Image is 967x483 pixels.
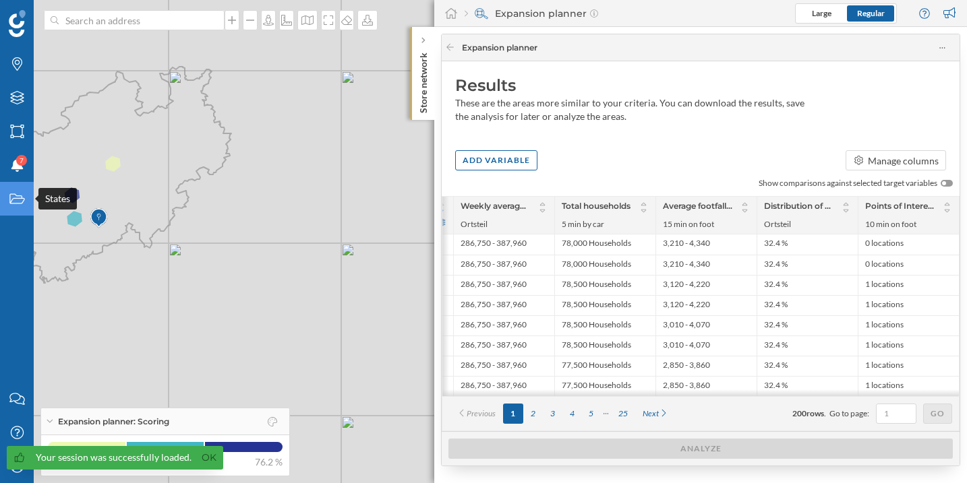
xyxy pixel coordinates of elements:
span: 76.2 % [255,455,283,469]
span: Distribution of visits by disposable income (2024) [764,200,833,215]
span: 1 locations [865,340,904,352]
span: 0 locations [865,238,904,251]
div: Expansion planner [465,7,598,20]
span: 2,850 - 3,860 [663,380,710,393]
span: 5 min by car [562,218,649,230]
span: 1 locations [865,299,904,312]
span: 200 [792,408,807,418]
span: Expansion planner [462,42,537,54]
div: Manage columns [868,154,939,168]
span: 2,850 - 3,860 [663,360,710,373]
div: Results [455,75,946,96]
span: 286,750 - 387,960 [461,340,527,352]
a: Ok [198,450,220,465]
div: States [38,188,77,210]
span: Ortsteil [764,218,851,230]
span: Show comparisons against selected target variables [759,177,937,189]
img: search-areas.svg [475,7,488,20]
span: 286,750 - 387,960 [461,360,527,373]
span: 1 locations [865,279,904,292]
span: 32.4 % [764,380,788,393]
span: Average footfall in the area (2024): Afternoon (12h - 19h) (Average) [663,200,732,215]
div: Your session was successfully loaded. [36,451,192,464]
span: 78,000 Households [562,259,631,271]
span: 3,010 - 4,070 [663,319,710,332]
span: 1 locations [865,360,904,373]
span: 3,210 - 4,340 [663,238,710,251]
span: 1 locations [865,319,904,332]
span: Ortsteil [461,218,548,230]
span: Support [28,9,77,22]
span: Large [812,8,831,18]
span: 78,500 Households [562,340,631,352]
div: These are the areas more similar to your criteria. You can download the results, save the analysi... [455,96,806,123]
span: Points of Interest: [PERSON_NAME], [PERSON_NAME] and [PERSON_NAME] [865,200,935,215]
span: 1 locations [865,380,904,393]
span: 0 locations [865,259,904,271]
span: 286,750 - 387,960 [461,380,527,393]
span: 77,500 Households [562,360,631,373]
span: Regular [857,8,885,18]
span: 10 min on foot [865,218,952,230]
span: 286,750 - 387,960 [461,299,527,312]
span: . [824,408,826,418]
span: 286,750 - 387,960 [461,319,527,332]
span: Go to page: [829,408,869,420]
img: Marker [90,205,107,232]
span: 32.4 % [764,259,788,271]
span: 7 [20,154,24,167]
span: Total households [562,200,631,215]
input: 1 [880,407,912,420]
span: 3,010 - 4,070 [663,340,710,352]
span: 78,500 Households [562,299,631,312]
span: 286,750 - 387,960 [461,259,527,271]
span: 32.4 % [764,238,788,251]
span: rows [807,408,824,418]
span: 78,000 Households [562,238,631,251]
p: Store network [417,47,430,113]
span: 15 min on foot [663,218,750,230]
span: 32.4 % [764,299,788,312]
span: 286,750 - 387,960 [461,238,527,251]
span: 78,500 Households [562,319,631,332]
span: 32.4 % [764,360,788,373]
span: 32.4 % [764,340,788,352]
span: 78,500 Households [562,279,631,292]
span: 32.4 % [764,319,788,332]
img: Geoblink Logo [9,10,26,37]
span: 3,120 - 4,220 [663,299,710,312]
span: Expansion planner: Scoring [58,416,169,428]
span: 3,120 - 4,220 [663,279,710,292]
span: 32.4 % [764,279,788,292]
span: 77,500 Households [562,380,631,393]
span: 286,750 - 387,960 [461,279,527,292]
span: Weekly average visitors (2024) [461,200,530,215]
span: 3,210 - 4,340 [663,259,710,271]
